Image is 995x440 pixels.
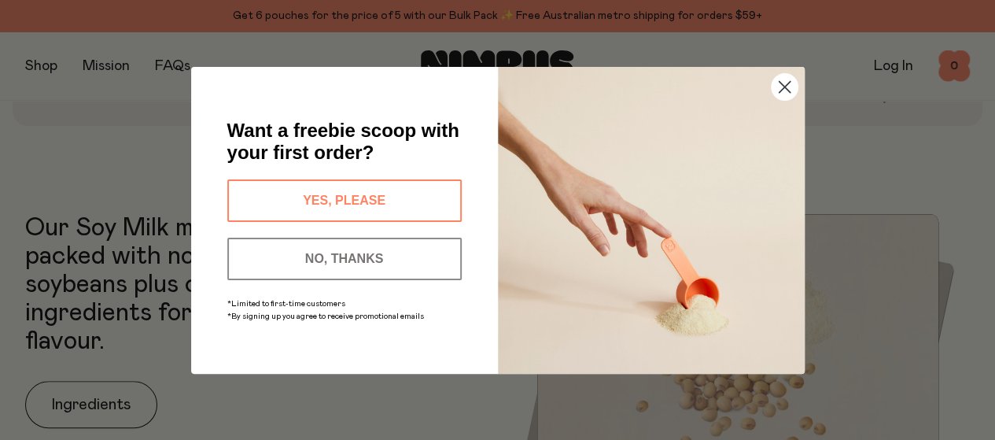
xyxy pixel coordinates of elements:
[227,312,424,320] span: *By signing up you agree to receive promotional emails
[227,300,345,308] span: *Limited to first-time customers
[227,120,459,163] span: Want a freebie scoop with your first order?
[771,73,798,101] button: Close dialog
[498,67,805,374] img: c0d45117-8e62-4a02-9742-374a5db49d45.jpeg
[227,238,462,280] button: NO, THANKS
[227,179,462,222] button: YES, PLEASE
